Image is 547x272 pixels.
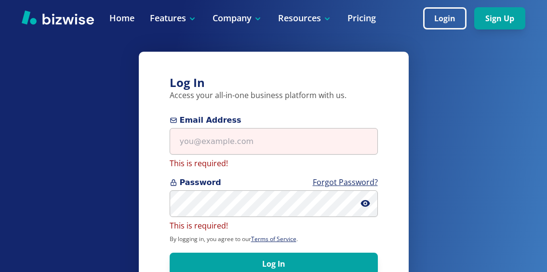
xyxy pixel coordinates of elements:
a: Forgot Password? [313,177,378,187]
p: This is required! [170,158,378,169]
p: Resources [278,12,332,24]
input: you@example.com [170,128,378,155]
button: Login [423,7,467,29]
a: Login [423,14,474,23]
p: Company [213,12,263,24]
img: Bizwise Logo [22,10,94,25]
p: This is required! [170,221,378,231]
button: Sign Up [474,7,525,29]
span: Password [170,177,378,188]
p: Access your all-in-one business platform with us. [170,90,378,101]
a: Terms of Service [251,235,296,243]
span: Email Address [170,115,378,126]
a: Sign Up [474,14,525,23]
h3: Log In [170,75,378,91]
p: By logging in, you agree to our . [170,235,378,243]
p: Features [150,12,197,24]
a: Pricing [347,12,376,24]
a: Home [109,12,134,24]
